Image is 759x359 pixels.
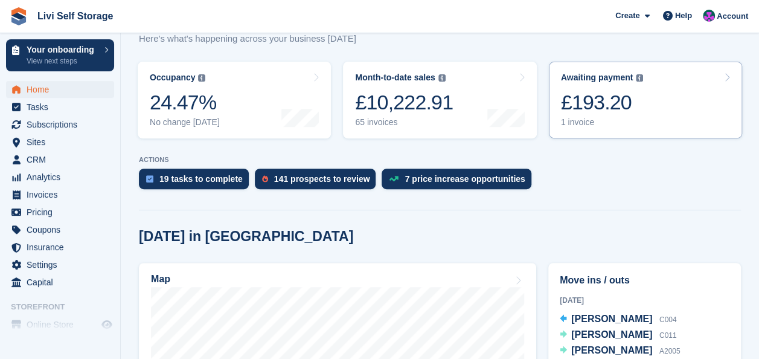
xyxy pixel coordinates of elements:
[659,347,681,355] span: A2005
[6,316,114,333] a: menu
[6,221,114,238] a: menu
[139,169,255,195] a: 19 tasks to complete
[10,7,28,25] img: stora-icon-8386f47178a22dfd0bd8f6a31ec36ba5ce8667c1dd55bd0f319d3a0aa187defe.svg
[146,175,153,183] img: task-75834270c22a3079a89374b754ae025e5fb1db73e45f91037f5363f120a921f8.svg
[6,99,114,115] a: menu
[561,117,644,128] div: 1 invoice
[561,73,633,83] div: Awaiting payment
[100,317,114,332] a: Preview store
[139,156,741,164] p: ACTIONS
[675,10,692,22] span: Help
[355,117,453,128] div: 65 invoices
[27,134,99,150] span: Sites
[560,328,676,343] a: [PERSON_NAME] C011
[139,228,353,245] h2: [DATE] in [GEOGRAPHIC_DATA]
[27,316,99,333] span: Online Store
[27,56,98,66] p: View next steps
[560,312,676,328] a: [PERSON_NAME] C004
[438,74,446,82] img: icon-info-grey-7440780725fd019a000dd9b08b2336e03edf1995a4989e88bcd33f0948082b44.svg
[389,176,399,181] img: price_increase_opportunities-93ffe204e8149a01c8c9dc8f82e8f89637d9d84a8eef4429ea346261dce0b2c0.svg
[6,134,114,150] a: menu
[150,117,220,128] div: No change [DATE]
[6,204,114,221] a: menu
[343,62,536,138] a: Month-to-date sales £10,222.91 65 invoices
[6,256,114,273] a: menu
[139,32,368,46] p: Here's what's happening across your business [DATE]
[571,329,652,340] span: [PERSON_NAME]
[659,331,677,340] span: C011
[27,151,99,168] span: CRM
[561,90,644,115] div: £193.20
[703,10,715,22] img: Graham Cameron
[27,274,99,291] span: Capital
[159,174,243,184] div: 19 tasks to complete
[27,221,99,238] span: Coupons
[659,315,677,324] span: C004
[560,273,729,288] h2: Move ins / outs
[274,174,370,184] div: 141 prospects to review
[355,73,435,83] div: Month-to-date sales
[549,62,742,138] a: Awaiting payment £193.20 1 invoice
[27,81,99,98] span: Home
[636,74,643,82] img: icon-info-grey-7440780725fd019a000dd9b08b2336e03edf1995a4989e88bcd33f0948082b44.svg
[6,186,114,203] a: menu
[571,314,652,324] span: [PERSON_NAME]
[615,10,639,22] span: Create
[27,45,98,54] p: Your onboarding
[6,116,114,133] a: menu
[6,239,114,256] a: menu
[255,169,382,195] a: 141 prospects to review
[150,73,195,83] div: Occupancy
[27,99,99,115] span: Tasks
[560,295,729,306] div: [DATE]
[262,175,268,183] img: prospect-51fa495bee0391a8d652442698ab0144808aea92771e9ea1ae160a38d050c398.svg
[717,10,748,22] span: Account
[6,39,114,71] a: Your onboarding View next steps
[6,81,114,98] a: menu
[11,301,120,313] span: Storefront
[6,151,114,168] a: menu
[6,169,114,186] a: menu
[27,204,99,221] span: Pricing
[571,345,652,355] span: [PERSON_NAME]
[33,6,118,26] a: Livi Self Storage
[6,274,114,291] a: menu
[27,116,99,133] span: Subscriptions
[198,74,205,82] img: icon-info-grey-7440780725fd019a000dd9b08b2336e03edf1995a4989e88bcd33f0948082b44.svg
[27,239,99,256] span: Insurance
[138,62,331,138] a: Occupancy 24.47% No change [DATE]
[405,174,525,184] div: 7 price increase opportunities
[27,256,99,273] span: Settings
[382,169,537,195] a: 7 price increase opportunities
[27,186,99,203] span: Invoices
[151,274,170,285] h2: Map
[560,343,680,359] a: [PERSON_NAME] A2005
[27,169,99,186] span: Analytics
[150,90,220,115] div: 24.47%
[355,90,453,115] div: £10,222.91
